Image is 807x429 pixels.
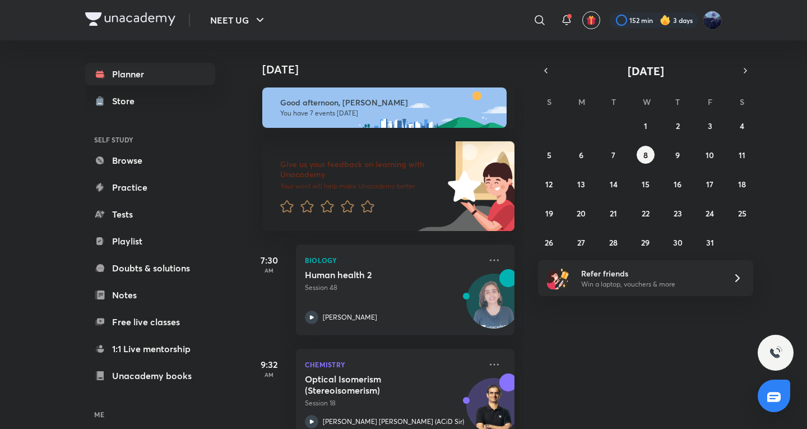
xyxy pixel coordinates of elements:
[305,269,444,280] h5: Human health 2
[280,98,497,108] h6: Good afternoon, [PERSON_NAME]
[577,179,585,190] abbr: October 13, 2025
[706,150,714,160] abbr: October 10, 2025
[85,257,215,279] a: Doubts & solutions
[673,237,683,248] abbr: October 30, 2025
[85,149,215,172] a: Browse
[740,96,744,107] abbr: Saturday
[540,204,558,222] button: October 19, 2025
[611,150,615,160] abbr: October 7, 2025
[642,179,650,190] abbr: October 15, 2025
[605,146,623,164] button: October 7, 2025
[605,233,623,251] button: October 28, 2025
[305,283,481,293] p: Session 48
[611,96,616,107] abbr: Tuesday
[674,208,682,219] abbr: October 23, 2025
[669,175,687,193] button: October 16, 2025
[703,11,722,30] img: Kushagra Singh
[547,96,551,107] abbr: Sunday
[247,358,291,371] h5: 9:32
[85,405,215,424] h6: ME
[85,338,215,360] a: 1:1 Live mentorship
[467,280,521,334] img: Avatar
[280,159,444,179] h6: Give us your feedback on learning with Unacademy
[738,208,746,219] abbr: October 25, 2025
[85,130,215,149] h6: SELF STUDY
[572,146,590,164] button: October 6, 2025
[637,204,655,222] button: October 22, 2025
[669,146,687,164] button: October 9, 2025
[740,121,744,131] abbr: October 4, 2025
[540,146,558,164] button: October 5, 2025
[323,417,464,427] p: [PERSON_NAME] [PERSON_NAME] (ACiD Sir)
[85,311,215,333] a: Free live classes
[733,175,751,193] button: October 18, 2025
[280,182,444,191] p: Your word will help make Unacademy better
[305,373,444,396] h5: Optical Isomerism (Stereoisomerism)
[769,346,782,359] img: ttu
[547,267,569,289] img: referral
[706,237,714,248] abbr: October 31, 2025
[733,146,751,164] button: October 11, 2025
[706,179,713,190] abbr: October 17, 2025
[305,398,481,408] p: Session 18
[85,203,215,225] a: Tests
[708,121,712,131] abbr: October 3, 2025
[280,109,497,118] p: You have 7 events [DATE]
[572,204,590,222] button: October 20, 2025
[305,358,481,371] p: Chemistry
[581,279,719,289] p: Win a laptop, vouchers & more
[669,117,687,135] button: October 2, 2025
[701,146,719,164] button: October 10, 2025
[676,121,680,131] abbr: October 2, 2025
[262,63,526,76] h4: [DATE]
[642,208,650,219] abbr: October 22, 2025
[85,230,215,252] a: Playlist
[628,63,664,79] span: [DATE]
[305,253,481,267] p: Biology
[262,87,507,128] img: afternoon
[85,365,215,387] a: Unacademy books
[733,204,751,222] button: October 25, 2025
[203,9,273,31] button: NEET UG
[674,179,681,190] abbr: October 16, 2025
[577,208,586,219] abbr: October 20, 2025
[545,208,553,219] abbr: October 19, 2025
[85,284,215,306] a: Notes
[637,175,655,193] button: October 15, 2025
[605,204,623,222] button: October 21, 2025
[701,204,719,222] button: October 24, 2025
[733,117,751,135] button: October 4, 2025
[660,15,671,26] img: streak
[545,237,553,248] abbr: October 26, 2025
[669,233,687,251] button: October 30, 2025
[610,208,617,219] abbr: October 21, 2025
[572,175,590,193] button: October 13, 2025
[701,175,719,193] button: October 17, 2025
[85,176,215,199] a: Practice
[637,233,655,251] button: October 29, 2025
[572,233,590,251] button: October 27, 2025
[582,11,600,29] button: avatar
[247,267,291,274] p: AM
[577,237,585,248] abbr: October 27, 2025
[708,96,712,107] abbr: Friday
[579,150,583,160] abbr: October 6, 2025
[545,179,553,190] abbr: October 12, 2025
[701,233,719,251] button: October 31, 2025
[547,150,551,160] abbr: October 5, 2025
[323,312,377,322] p: [PERSON_NAME]
[739,150,745,160] abbr: October 11, 2025
[637,146,655,164] button: October 8, 2025
[554,63,738,79] button: [DATE]
[540,233,558,251] button: October 26, 2025
[581,267,719,279] h6: Refer friends
[540,175,558,193] button: October 12, 2025
[609,237,618,248] abbr: October 28, 2025
[85,63,215,85] a: Planner
[247,371,291,378] p: AM
[85,12,175,26] img: Company Logo
[641,237,650,248] abbr: October 29, 2025
[85,90,215,112] a: Store
[247,253,291,267] h5: 7:30
[586,15,596,25] img: avatar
